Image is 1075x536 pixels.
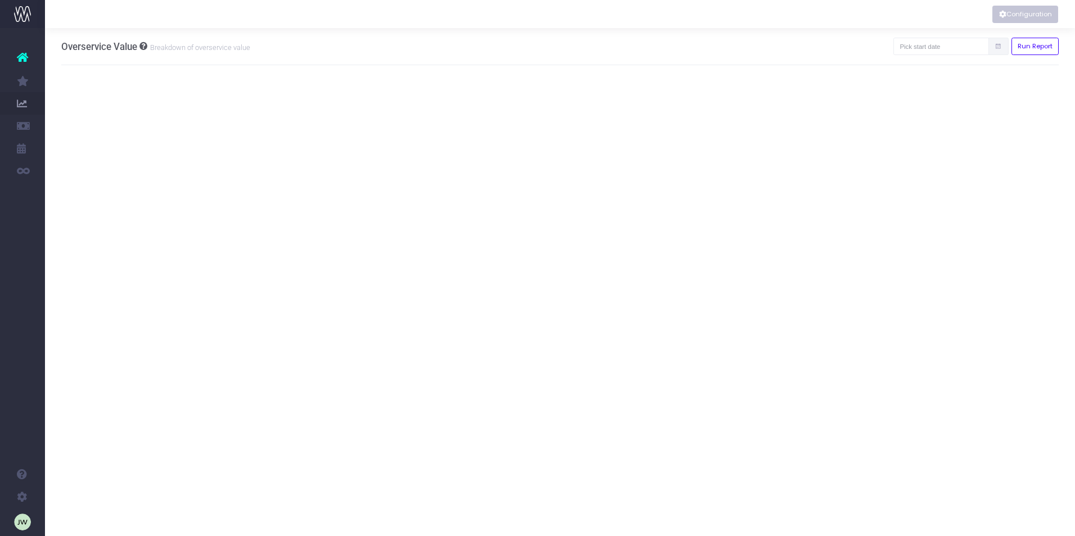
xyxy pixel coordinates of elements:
[1011,38,1059,55] button: Run Report
[147,41,250,52] small: Breakdown of overservice value
[61,41,137,52] span: Overservice Value
[992,6,1058,23] button: Configuration
[893,38,989,55] input: Pick start date
[992,6,1058,23] div: Vertical button group
[14,514,31,530] img: images/default_profile_image.png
